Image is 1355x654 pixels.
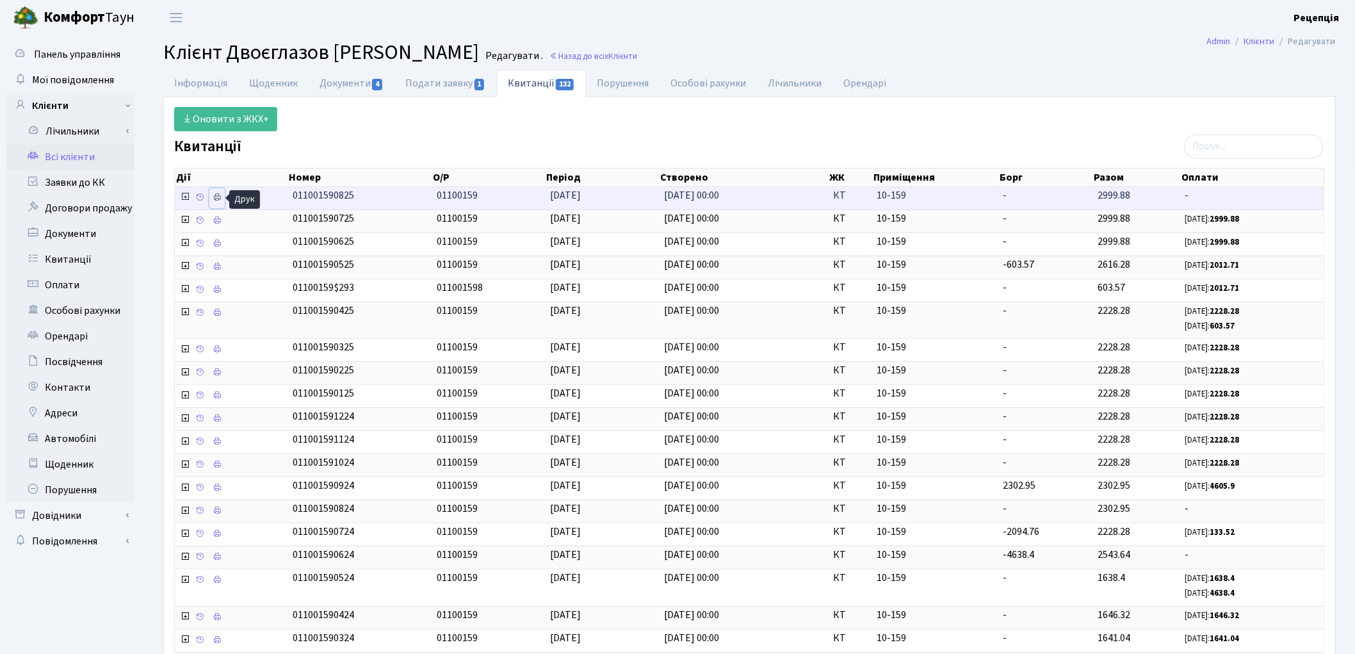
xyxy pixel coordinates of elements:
span: 01100159$293 [293,281,354,295]
span: [DATE] [550,304,581,318]
span: [DATE] 00:00 [664,432,719,446]
span: 10-159 [877,281,993,295]
b: 2228.28 [1210,388,1240,400]
span: 01100159 [437,571,478,585]
span: 10-159 [877,363,993,378]
span: 10-159 [877,258,993,272]
span: - [1003,304,1007,318]
span: КТ [833,258,866,272]
a: Лічильники [15,119,134,144]
b: 2999.88 [1210,213,1240,225]
span: 10-159 [877,234,993,249]
a: Особові рахунки [6,298,134,323]
span: 011001590624 [293,548,354,562]
small: [DATE]: [1185,434,1240,446]
a: Контакти [6,375,134,400]
span: [DATE] [550,258,581,272]
b: 2228.28 [1210,457,1240,469]
span: Панель управління [34,47,120,61]
span: 2228.28 [1098,304,1130,318]
span: [DATE] 00:00 [664,608,719,622]
span: Таун [44,7,134,29]
th: Період [546,168,659,186]
span: 01100159 [437,502,478,516]
span: 011001598 [437,281,483,295]
span: 2999.88 [1098,234,1130,249]
span: -2094.76 [1003,525,1040,539]
th: Дії [175,168,288,186]
a: Подати заявку [394,70,496,97]
span: 10-159 [877,211,993,226]
span: 01100159 [437,188,478,202]
span: 011001590525 [293,258,354,272]
span: - [1003,432,1007,446]
span: КТ [833,386,866,401]
span: 1638.4 [1098,571,1125,585]
a: Особові рахунки [660,70,757,97]
span: [DATE] [550,281,581,295]
span: 10-159 [877,304,993,318]
span: 2228.28 [1098,455,1130,470]
span: 011001590325 [293,340,354,354]
span: 10-159 [877,455,993,470]
span: - [1003,386,1007,400]
span: [DATE] 00:00 [664,455,719,470]
img: logo.png [13,5,38,31]
span: [DATE] [550,502,581,516]
span: - [1003,340,1007,354]
a: Документи [309,70,394,97]
a: Орендарі [6,323,134,349]
span: 01100159 [437,608,478,622]
th: Разом [1092,168,1180,186]
span: 011001590824 [293,502,354,516]
small: [DATE]: [1185,633,1240,644]
span: [DATE] 00:00 [664,502,719,516]
span: [DATE] 00:00 [664,386,719,400]
b: 1638.4 [1210,573,1235,584]
span: - [1185,548,1319,562]
span: 01100159 [437,340,478,354]
span: 011001590125 [293,386,354,400]
a: Орендарі [832,70,897,97]
span: 01100159 [437,211,478,225]
span: - [1003,363,1007,377]
span: 2228.28 [1098,432,1130,446]
span: КТ [833,631,866,646]
th: ЖК [828,168,872,186]
span: 10-159 [877,188,993,203]
b: 2228.28 [1210,411,1240,423]
span: 01100159 [437,432,478,446]
span: [DATE] [550,363,581,377]
span: - [1003,631,1007,645]
a: Мої повідомлення [6,67,134,93]
span: 01100159 [437,455,478,470]
a: Договори продажу [6,195,134,221]
span: [DATE] [550,608,581,622]
small: [DATE]: [1185,320,1235,332]
span: КТ [833,432,866,447]
span: 603.57 [1098,281,1125,295]
span: -4638.4 [1003,548,1035,562]
th: Оплати [1180,168,1324,186]
a: Довідники [6,503,134,528]
span: [DATE] 00:00 [664,188,719,202]
span: [DATE] 00:00 [664,478,719,493]
span: [DATE] 00:00 [664,525,719,539]
a: Заявки до КК [6,170,134,195]
span: 01100159 [437,234,478,249]
span: [DATE] [550,386,581,400]
b: 2228.28 [1210,306,1240,317]
b: 133.52 [1210,527,1235,538]
span: [DATE] [550,432,581,446]
span: 01100159 [437,478,478,493]
span: 011001590825 [293,188,354,202]
span: КТ [833,234,866,249]
span: 01100159 [437,258,478,272]
span: 01100159 [437,363,478,377]
a: Посвідчення [6,349,134,375]
span: КТ [833,455,866,470]
a: Рецепція [1294,10,1340,26]
span: КТ [833,548,866,562]
span: [DATE] 00:00 [664,548,719,562]
span: [DATE] [550,455,581,470]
